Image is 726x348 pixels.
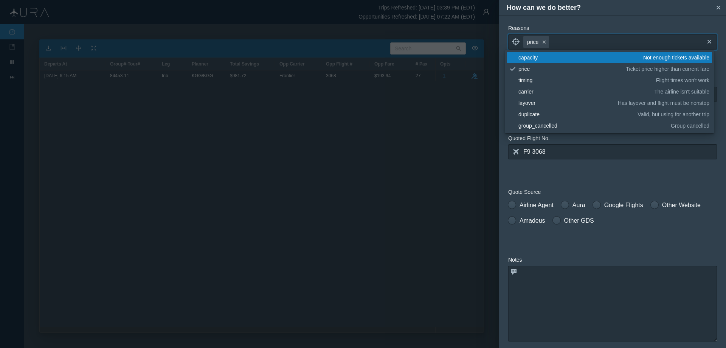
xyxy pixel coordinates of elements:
[713,2,724,13] button: Close
[553,216,594,225] label: Other GDS
[527,38,538,46] span: price
[518,88,652,95] div: carrier
[638,111,709,118] span: Valid, but using for another trip
[518,65,624,73] div: price
[618,99,709,107] span: Has layover and flight must be nonstop
[656,76,709,84] span: Flight times won't work
[508,216,545,225] label: Amadeus
[508,25,529,31] span: Reasons
[518,54,641,61] div: capacity
[643,54,709,61] span: Not enough tickets available
[518,122,668,130] div: group_cancelled
[518,99,615,107] div: layover
[508,189,541,195] span: Quote Source
[593,201,643,210] label: Google Flights
[508,257,522,263] span: Notes
[507,3,713,13] h4: How can we do better?
[518,111,635,118] div: duplicate
[654,88,709,95] span: The airline isn't suitable
[671,122,709,130] span: Group cancelled
[626,65,709,73] span: Ticket price higher than current fare
[508,135,550,141] span: Quoted Flight No.
[561,201,585,210] label: Aura
[518,76,653,84] div: timing
[508,201,554,210] label: Airline Agent
[651,201,701,210] label: Other Website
